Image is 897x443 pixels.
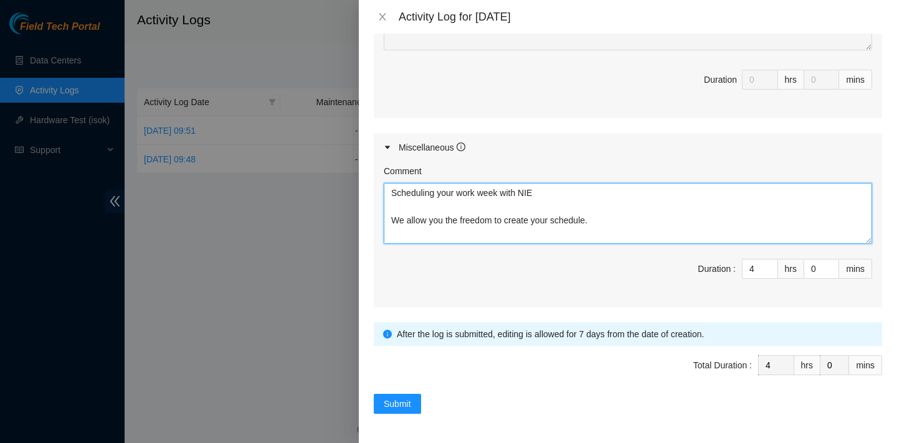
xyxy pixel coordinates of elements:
div: Miscellaneous [399,141,465,154]
span: info-circle [383,330,392,338]
div: Duration [704,73,737,86]
span: close [377,12,387,22]
span: caret-right [384,144,391,151]
div: After the log is submitted, editing is allowed for 7 days from the date of creation. [397,327,873,341]
div: mins [849,355,882,375]
label: Comment [384,164,422,178]
span: Submit [384,397,411,411]
div: Miscellaneous info-circle [374,133,882,162]
textarea: Comment [384,183,872,244]
button: Close [374,11,391,23]
div: Duration : [698,262,736,276]
div: mins [839,259,872,279]
div: Activity Log for [DATE] [399,10,882,24]
div: hrs [778,259,804,279]
div: Total Duration : [693,358,752,372]
div: mins [839,70,872,90]
div: hrs [794,355,820,375]
span: info-circle [457,142,465,151]
div: hrs [778,70,804,90]
button: Submit [374,394,421,414]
